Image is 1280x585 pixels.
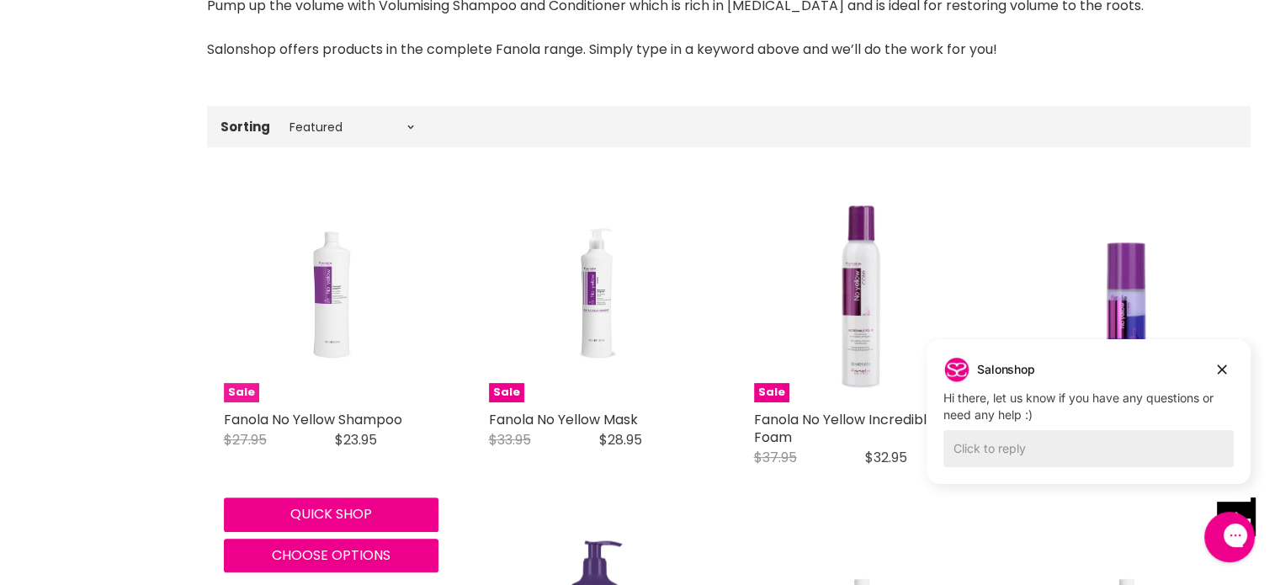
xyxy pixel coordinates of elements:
img: Fanola No Yellow Mask [524,188,667,402]
iframe: Gorgias live chat campaigns [914,337,1263,509]
span: Sale [754,383,789,402]
button: Choose options [224,539,438,572]
button: Quick shop [224,497,438,531]
label: Sorting [220,120,270,134]
a: Fanola No Yellow Incredible Foam [754,410,935,447]
a: Fanola No Yellow Incredible Foam Sale [754,188,969,402]
span: Sale [489,383,524,402]
a: Fanola No Yellow Shampoo [224,410,402,429]
img: Fanola No Yellow Incredible Foam [754,188,969,402]
span: Choose options [272,545,390,565]
span: $33.95 [489,430,531,449]
img: Fanola No Yellow Shampoo [259,188,402,402]
a: Fanola No Yellow Mask [489,410,638,429]
a: Fanola No Yellow Care Bi-Phase Leave-In Conditioner Sale [1019,188,1234,402]
span: Sale [224,383,259,402]
a: Fanola No Yellow Mask Fanola No Yellow Mask Sale [489,188,704,402]
span: $37.95 [754,448,797,467]
span: $28.95 [599,430,642,449]
span: $32.95 [865,448,907,467]
span: $23.95 [335,430,377,449]
span: $27.95 [224,430,267,449]
img: Fanola No Yellow Care Bi-Phase Leave-In Conditioner [1019,188,1234,402]
iframe: Gorgias live chat messenger [1196,506,1263,568]
a: Fanola No Yellow Shampoo Fanola No Yellow Shampoo Sale [224,188,438,402]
